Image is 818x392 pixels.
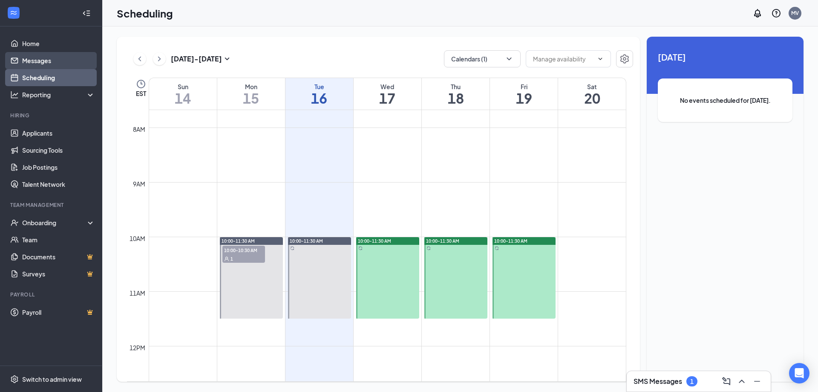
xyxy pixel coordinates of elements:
[131,125,147,134] div: 8am
[128,234,147,243] div: 10am
[658,50,792,64] span: [DATE]
[505,55,513,63] svg: ChevronDown
[422,91,490,105] h1: 18
[10,112,93,119] div: Hiring
[558,82,626,91] div: Sat
[133,52,146,65] button: ChevronLeft
[354,82,421,91] div: Wed
[597,55,604,62] svg: ChevronDown
[222,246,265,254] span: 10:00-10:30 AM
[22,90,95,99] div: Reporting
[752,8,763,18] svg: Notifications
[789,363,809,383] div: Open Intercom Messenger
[444,50,521,67] button: Calendars (1)ChevronDown
[222,54,232,64] svg: SmallChevronDown
[10,218,19,227] svg: UserCheck
[558,78,626,110] a: September 20, 2025
[22,142,95,159] a: Sourcing Tools
[135,54,144,64] svg: ChevronLeft
[422,82,490,91] div: Thu
[720,375,733,388] button: ComposeMessage
[128,288,147,298] div: 11am
[558,91,626,105] h1: 20
[22,248,95,265] a: DocumentsCrown
[128,343,147,352] div: 12pm
[10,201,93,209] div: Team Management
[10,291,93,298] div: Payroll
[10,90,19,99] svg: Analysis
[217,91,285,105] h1: 15
[149,78,217,110] a: September 14, 2025
[22,125,95,142] a: Applicants
[22,35,95,52] a: Home
[735,375,749,388] button: ChevronUp
[171,54,222,64] h3: [DATE] - [DATE]
[22,304,95,321] a: PayrollCrown
[22,231,95,248] a: Team
[22,176,95,193] a: Talent Network
[490,91,558,105] h1: 19
[22,265,95,282] a: SurveysCrown
[222,238,255,244] span: 10:00-11:30 AM
[10,375,19,383] svg: Settings
[149,82,217,91] div: Sun
[285,78,353,110] a: September 16, 2025
[285,82,353,91] div: Tue
[494,238,527,244] span: 10:00-11:30 AM
[136,89,146,98] span: EST
[354,91,421,105] h1: 17
[82,9,91,17] svg: Collapse
[230,256,233,262] span: 1
[533,54,593,64] input: Manage availability
[619,54,630,64] svg: Settings
[750,375,764,388] button: Minimize
[9,9,18,17] svg: WorkstreamLogo
[752,376,762,386] svg: Minimize
[22,52,95,69] a: Messages
[285,91,353,105] h1: 16
[149,91,217,105] h1: 14
[495,246,499,250] svg: Sync
[490,82,558,91] div: Fri
[354,78,421,110] a: September 17, 2025
[426,238,459,244] span: 10:00-11:30 AM
[217,78,285,110] a: September 15, 2025
[131,179,147,189] div: 9am
[153,52,166,65] button: ChevronRight
[117,6,173,20] h1: Scheduling
[426,246,431,250] svg: Sync
[737,376,747,386] svg: ChevronUp
[690,378,694,385] div: 1
[771,8,781,18] svg: QuestionInfo
[136,79,146,89] svg: Clock
[791,9,799,17] div: MV
[224,256,229,261] svg: User
[22,159,95,176] a: Job Postings
[675,96,775,105] span: No events scheduled for [DATE].
[155,54,164,64] svg: ChevronRight
[422,78,490,110] a: September 18, 2025
[358,246,363,250] svg: Sync
[22,375,82,383] div: Switch to admin view
[616,50,633,67] button: Settings
[290,238,323,244] span: 10:00-11:30 AM
[22,69,95,86] a: Scheduling
[721,376,732,386] svg: ComposeMessage
[490,78,558,110] a: September 19, 2025
[290,246,294,250] svg: Sync
[22,218,88,227] div: Onboarding
[358,238,391,244] span: 10:00-11:30 AM
[634,377,682,386] h3: SMS Messages
[217,82,285,91] div: Mon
